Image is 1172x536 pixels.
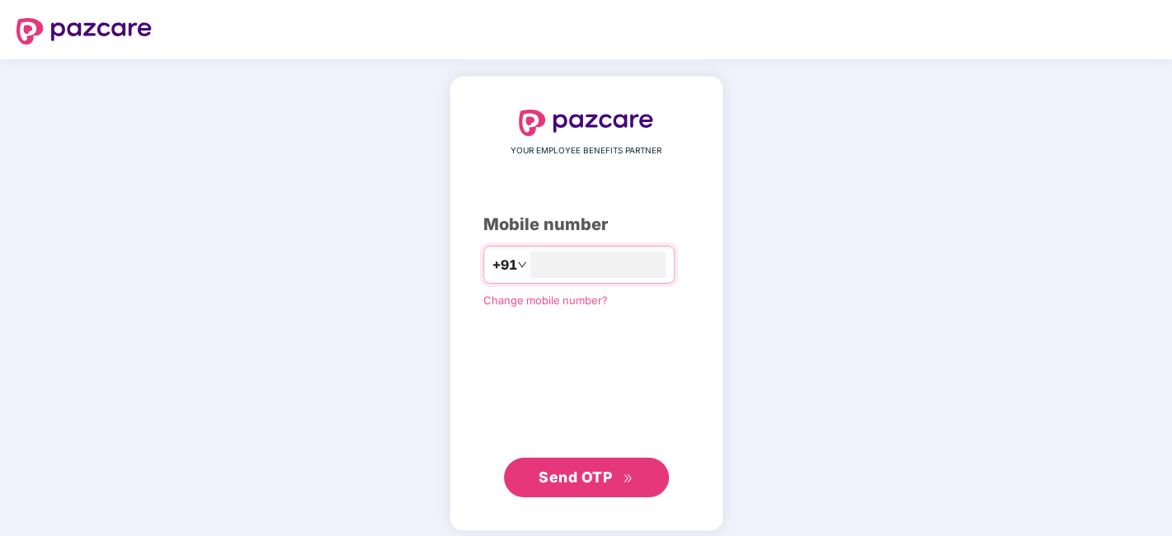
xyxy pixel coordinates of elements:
span: YOUR EMPLOYEE BENEFITS PARTNER [511,144,661,158]
span: Send OTP [539,468,612,486]
a: Change mobile number? [483,294,608,307]
span: double-right [623,473,633,484]
span: +91 [492,255,517,275]
button: Send OTPdouble-right [504,458,669,497]
div: Mobile number [483,212,690,237]
img: logo [16,18,152,45]
img: logo [519,110,654,136]
span: down [517,260,527,270]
